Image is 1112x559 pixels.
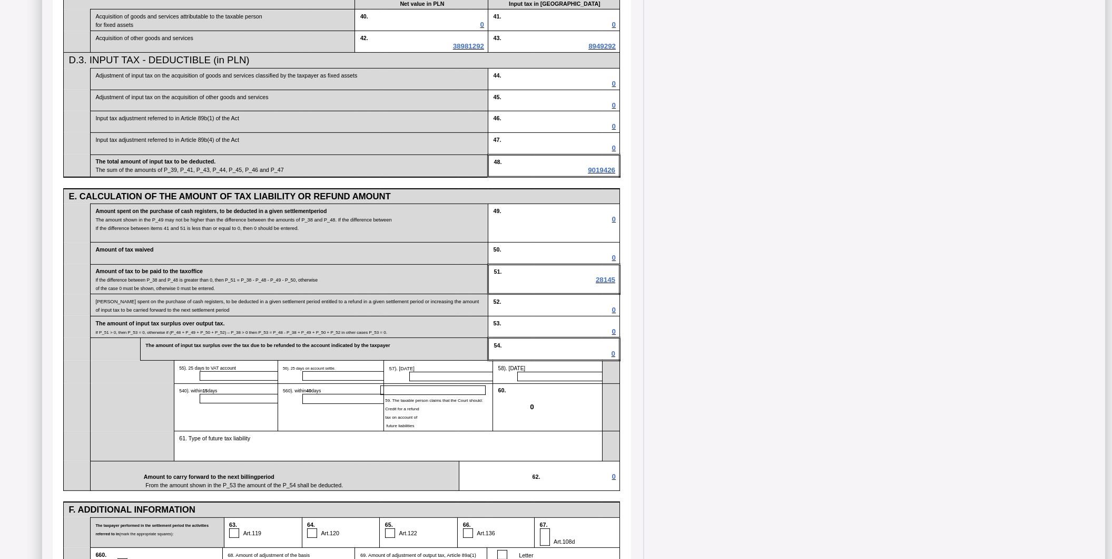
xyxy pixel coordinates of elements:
[385,415,417,420] span: tax on account of
[494,115,501,121] span: 46.
[498,365,526,371] span: 58). [DATE]
[612,215,616,223] span: 0
[399,530,417,536] span: Art.122
[228,553,310,558] span: 68. Amount of adjustment of the basis
[494,159,502,165] span: 48.
[95,35,193,41] span: Acquisition of other goods and services
[385,423,414,428] span: future liabilities
[494,94,501,100] span: 45.
[307,522,324,528] span: 64.
[95,286,215,291] span: of the case 0 must be shown, otherwise 0 must be entered.
[95,299,479,313] span: [PERSON_NAME] spent on the purchase of cash registers, to be deducted in a given settlement perio...
[612,306,616,314] span: 0
[385,522,402,528] span: 65.
[95,72,357,79] span: Adjustment of input tax on the acquisition of goods and services classified by the taxpayer as fi...
[612,21,616,28] span: 0
[283,388,321,393] span: 560). within days
[203,388,208,393] b: 15
[612,350,615,358] span: 0
[389,366,415,371] span: 57). [DATE]
[612,327,616,335] span: 0
[257,474,274,480] span: period
[612,254,616,262] span: 0
[498,387,506,393] span: 60.
[360,13,399,20] span: 40.
[494,268,502,275] span: 51.
[120,532,174,536] span: (mark the appropriate squares):
[540,522,557,528] span: 67.
[494,208,501,214] span: 49.
[95,226,299,231] span: If the difference between items 41 and 51 is less than or equal to 0, then 0 should be entered.
[68,54,249,65] span: D.3. INPUT TAX - DEDUCTIBLE (in PLN)
[68,191,390,201] span: E. CALCULATION OF THE AMOUNT OF TAX LIABILITY OR REFUND AMOUNT
[453,42,484,50] span: 38981292
[95,22,138,28] span: for fixed assets
[596,276,615,284] span: 28145
[530,394,598,411] span: 0
[95,158,215,165] span: The total amount of input tax to be deducted.
[463,522,480,528] span: 66.
[385,407,419,411] span: Credit for a refund
[494,13,501,20] span: 41.
[494,298,501,305] span: 52.
[95,208,327,214] span: Amount spent on the purchase of cash registers, to be deducted in a given settlement
[494,137,501,143] span: 47.
[494,320,501,326] span: 53.
[311,208,327,214] span: period
[612,144,616,152] span: 0
[588,166,615,174] span: 9019426
[360,553,476,558] span: 69. Amount of adjustment of output tax, Article 89a(1)
[612,80,616,88] span: 0
[145,343,390,348] span: The amount of input tax surplus over the tax due to be refunded to the account indicated by the t...
[494,35,501,41] span: 43.
[243,530,261,536] span: Art.119
[612,101,616,109] span: 0
[400,1,444,7] span: Net value in PLN
[95,268,203,274] span: Amount of tax to be paid to the tax
[95,320,224,326] span: The amount of input tax surplus over output tax.
[179,365,236,371] span: 55). 25 days to VAT account
[533,474,612,480] span: 62.
[95,115,239,121] span: Input tax adjustment referred to in Article 89b(1) of the Act
[283,366,336,371] span: 56). 25 days on account settle.
[494,246,501,253] span: 50.
[511,552,533,558] span: Letter
[95,552,116,558] span: 660.
[612,473,616,480] span: 0
[229,522,247,528] span: 63.
[95,217,391,223] span: The amount shown in the P_49 may not be higher than the difference between the amounts of P_38 an...
[95,523,209,536] span: The taxpayer performed in the settlement period the activities referred to in
[306,388,311,393] b: 40
[509,1,601,7] span: Input tax in [GEOGRAPHIC_DATA]
[95,482,343,488] span: From the amount shown in the P_53 the amount of the P_54 shall be deducted.
[95,330,387,335] span: If P_51 > 0, then P_53 = 0, otherwise if (P_48 + P_49 + P_50 + P_52) – P_38 > 0 then P_53 = P_48 ...
[554,530,575,545] span: Art.108d
[321,530,339,536] span: Art.120
[95,277,318,283] span: If the difference between P_38 and P_48 is greater than 0, then P_51 = P_38 - P_48 - P_49 - P_50,...
[95,13,262,20] span: Acquisition of goods and services attributable to the taxable person
[360,35,368,41] span: 42.
[95,167,283,173] span: The sum of the amounts of P_39, P_41, P_43, P_44, P_45, P_46 and P_47
[494,72,501,79] span: 44.
[179,388,217,393] span: 540). within days
[179,435,250,441] span: 61. Type of future tax liability
[188,268,203,274] span: office
[95,246,153,253] span: Amount of tax waived
[480,21,484,28] span: 0
[68,505,195,515] span: F. ADDITIONAL INFORMATION
[612,122,616,130] span: 0
[477,530,495,536] span: Art.136
[95,94,268,100] span: Adjustment of input tax on the acquisition of other goods and services
[588,42,616,50] span: 8949292
[494,342,502,349] span: 54.
[385,398,483,403] span: 59. The taxable person claims that the Court should:
[95,137,239,143] span: Input tax adjustment referred to in Article 89b(4) of the Act
[95,474,274,480] span: Amount to carry forward to the next billing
